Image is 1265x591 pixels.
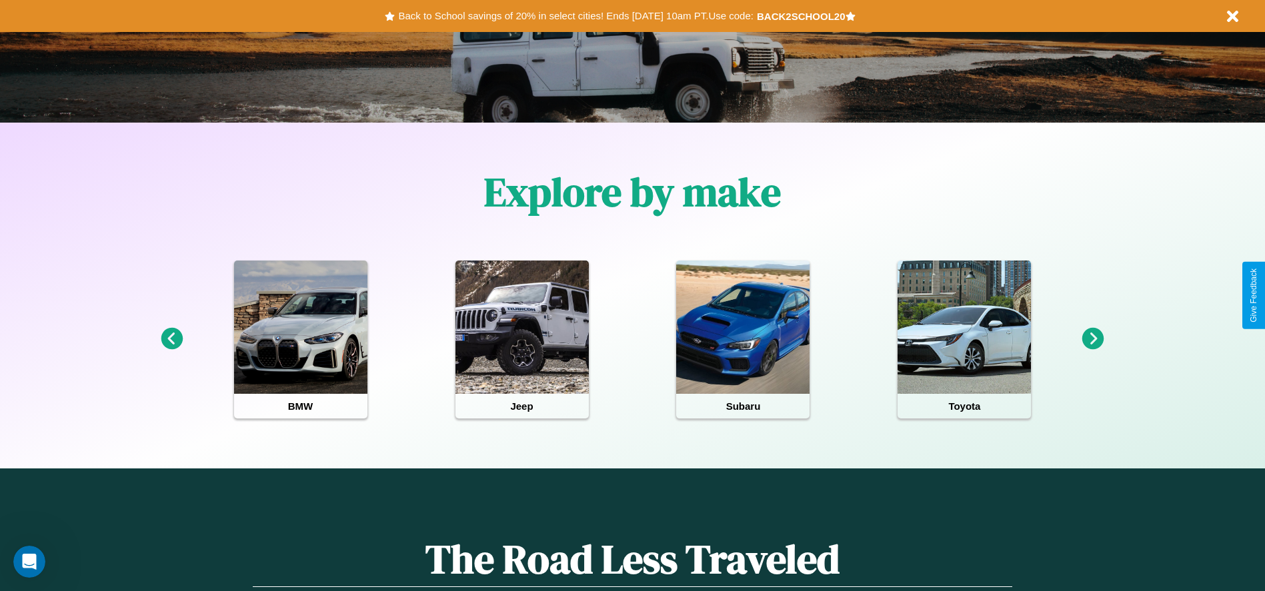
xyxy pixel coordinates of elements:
[484,165,781,219] h1: Explore by make
[234,394,367,418] h4: BMW
[898,394,1031,418] h4: Toyota
[13,546,45,578] iframe: Intercom live chat
[395,7,756,25] button: Back to School savings of 20% in select cities! Ends [DATE] 10am PT.Use code:
[757,11,846,22] b: BACK2SCHOOL20
[455,394,589,418] h4: Jeep
[253,532,1012,587] h1: The Road Less Traveled
[1249,269,1258,322] div: Give Feedback
[676,394,810,418] h4: Subaru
